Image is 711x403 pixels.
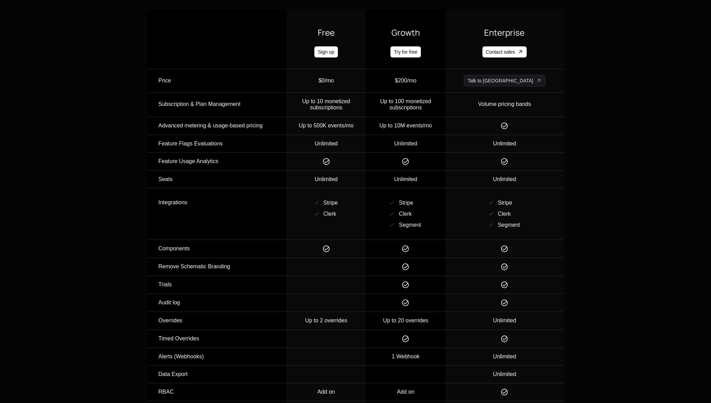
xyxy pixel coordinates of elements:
[395,75,416,87] div: $200/mo
[446,141,563,147] div: Unlimited
[323,199,338,206] div: Stripe
[484,27,525,38] span: Enterprise
[498,222,520,229] div: Segment
[158,199,286,206] div: Integrations
[366,123,445,129] div: Up to 10M events/mo
[158,75,286,87] div: Price
[287,317,366,324] div: Up to 2 overrides
[399,211,412,217] div: Clerk
[147,240,286,258] td: Components
[464,75,545,87] a: Talk to us
[147,330,286,348] td: Timed Overrides
[478,98,531,110] div: Volume pricing bands
[318,75,334,87] div: $0/mo
[147,276,286,294] td: Trials
[498,199,512,206] div: Stripe
[147,348,286,366] td: Alerts (Webhooks)
[446,353,563,360] div: Unlimited
[399,222,421,229] div: Segment
[498,211,510,217] div: Clerk
[366,176,445,182] div: Unlimited
[366,317,445,324] div: Up to 20 overrides
[366,141,445,147] div: Unlimited
[287,389,366,395] div: Add on
[366,353,445,360] div: 1 Webhook
[147,117,286,135] td: Advanced metering & usage-based pricing
[147,312,286,330] td: Overrides
[147,171,286,188] td: Seats
[287,141,366,147] div: Unlimited
[147,153,286,171] td: Feature Usage Analytics
[366,389,445,395] div: Add on
[318,27,335,38] span: Free
[399,199,413,206] div: Stripe
[147,383,286,401] td: RBAC
[391,27,420,38] span: Growth
[147,294,286,312] td: Audit log
[147,135,286,153] td: Feature Flags Evaluations
[147,258,286,276] td: Remove Schematic Branding
[446,371,563,377] div: Unlimited
[390,46,421,57] a: Try for free
[147,366,286,383] td: Data Export
[287,176,366,182] div: Unlimited
[287,98,366,111] div: Up to 10 monetized subscriptions
[314,46,338,57] a: Sign up
[287,123,366,129] div: Up to 500K events/mo
[446,317,563,324] div: Unlimited
[158,98,286,110] div: Subscription & Plan Management
[446,176,563,182] div: Unlimited
[323,211,336,217] div: Clerk
[380,98,431,110] span: Up to 100 monetized subscriptions
[482,46,527,57] a: Contact sales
